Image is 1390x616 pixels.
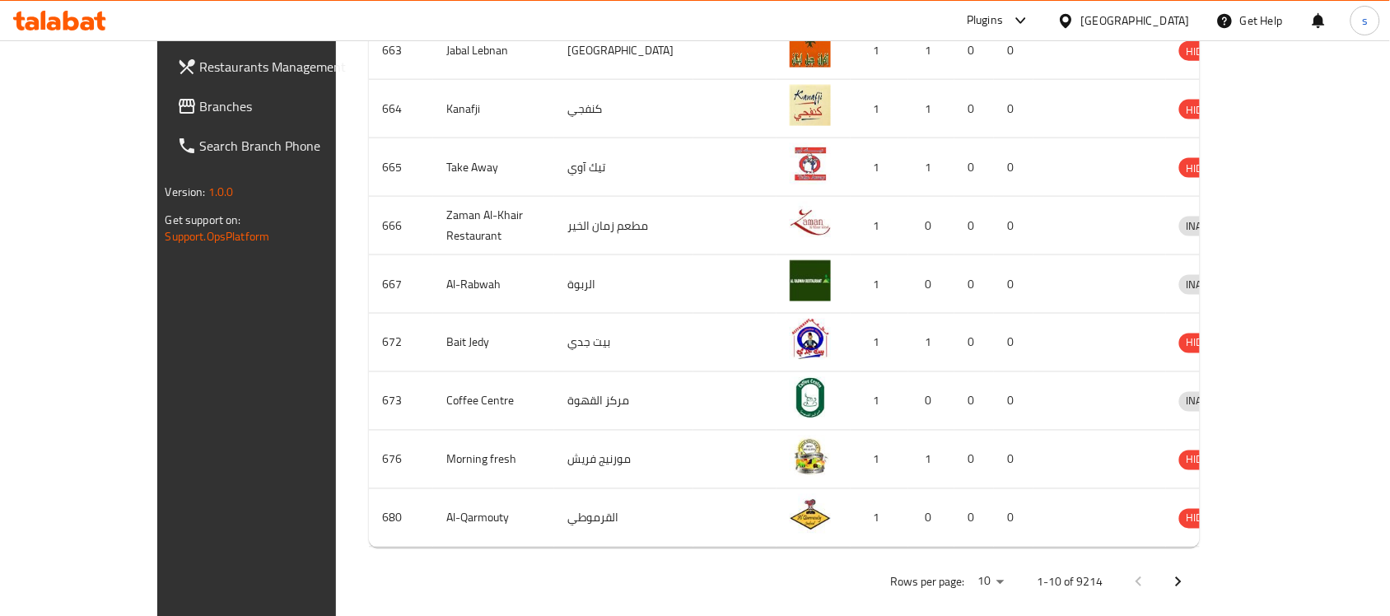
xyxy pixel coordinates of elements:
div: HIDDEN [1179,41,1229,61]
img: Al-Qarmouty [790,494,831,535]
td: 0 [994,80,1033,138]
td: 663 [369,21,433,80]
td: مورنيج فريش [554,431,693,489]
td: 0 [954,21,994,80]
p: Rows per page: [890,572,964,593]
img: Coffee Centre [790,377,831,418]
td: 1 [851,314,908,372]
td: 0 [994,431,1033,489]
span: INACTIVE [1179,217,1235,236]
td: القرموطي [554,489,693,548]
div: [GEOGRAPHIC_DATA] [1081,12,1190,30]
td: 1 [851,138,908,197]
td: 680 [369,489,433,548]
img: Jabal Lebnan [790,26,831,68]
td: 1 [851,489,908,548]
td: 1 [851,80,908,138]
div: HIDDEN [1179,509,1229,529]
td: 1 [851,255,908,314]
td: 0 [954,431,994,489]
span: Search Branch Phone [200,136,376,156]
td: 0 [954,314,994,372]
span: HIDDEN [1179,159,1229,178]
img: Kanafji [790,85,831,126]
p: 1-10 of 9214 [1037,572,1103,593]
div: INACTIVE [1179,392,1235,412]
td: 0 [994,372,1033,431]
a: Search Branch Phone [164,126,389,166]
td: Bait Jedy [433,314,554,372]
div: Rows per page: [971,570,1010,595]
td: 1 [851,431,908,489]
img: Bait Jedy [790,319,831,360]
td: [GEOGRAPHIC_DATA] [554,21,693,80]
td: 672 [369,314,433,372]
td: Coffee Centre [433,372,554,431]
td: Kanafji [433,80,554,138]
span: 1.0.0 [208,181,234,203]
td: 0 [954,138,994,197]
span: HIDDEN [1179,450,1229,469]
td: 665 [369,138,433,197]
span: Get support on: [166,209,241,231]
div: Plugins [967,11,1003,30]
td: 0 [994,314,1033,372]
span: HIDDEN [1179,100,1229,119]
img: Zaman Al-Khair Restaurant [790,202,831,243]
td: 0 [994,21,1033,80]
span: Version: [166,181,206,203]
td: 676 [369,431,433,489]
td: 0 [994,255,1033,314]
td: 0 [954,372,994,431]
td: 1 [908,80,954,138]
td: الربوة [554,255,693,314]
span: INACTIVE [1179,275,1235,294]
div: HIDDEN [1179,158,1229,178]
td: 0 [908,197,954,255]
td: 1 [908,314,954,372]
span: INACTIVE [1179,392,1235,411]
td: بيت جدي [554,314,693,372]
td: 1 [908,431,954,489]
span: Restaurants Management [200,57,376,77]
td: 1 [851,372,908,431]
td: Zaman Al-Khair Restaurant [433,197,554,255]
a: Branches [164,86,389,126]
td: مركز القهوة [554,372,693,431]
img: Al-Rabwah [790,260,831,301]
td: Morning fresh [433,431,554,489]
td: 1 [851,197,908,255]
td: Take Away [433,138,554,197]
td: 0 [908,372,954,431]
td: 667 [369,255,433,314]
td: تيك آوي [554,138,693,197]
td: 0 [994,489,1033,548]
div: HIDDEN [1179,334,1229,353]
td: 666 [369,197,433,255]
td: 1 [908,21,954,80]
td: 673 [369,372,433,431]
a: Restaurants Management [164,47,389,86]
span: HIDDEN [1179,334,1229,352]
td: 1 [851,21,908,80]
span: HIDDEN [1179,42,1229,61]
td: 0 [954,255,994,314]
td: 0 [954,80,994,138]
td: 0 [994,197,1033,255]
td: 0 [908,489,954,548]
td: Al-Rabwah [433,255,554,314]
td: 1 [908,138,954,197]
td: Al-Qarmouty [433,489,554,548]
td: Jabal Lebnan [433,21,554,80]
span: s [1362,12,1368,30]
img: Take Away [790,143,831,184]
span: HIDDEN [1179,509,1229,528]
td: 0 [994,138,1033,197]
a: Support.OpsPlatform [166,226,270,247]
td: 664 [369,80,433,138]
div: HIDDEN [1179,450,1229,470]
td: 0 [954,489,994,548]
img: Morning fresh [790,436,831,477]
td: 0 [908,255,954,314]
